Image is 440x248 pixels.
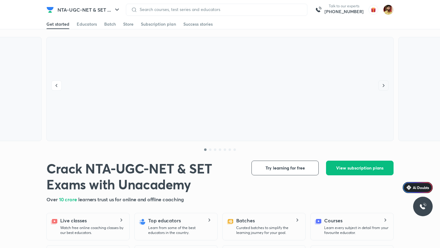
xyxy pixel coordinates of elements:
button: View subscription plans [326,161,394,175]
p: Talk to our experts [324,4,364,9]
img: call-us [312,4,324,16]
h5: Courses [324,217,342,224]
a: Store [123,19,134,29]
p: Watch free online coaching classes by our best educators. [60,225,124,235]
a: Batch [104,19,116,29]
span: 10 crore [59,196,78,202]
span: Over [46,196,59,202]
p: Curated batches to simplify the learning journey for your goal. [236,225,300,235]
a: Subscription plan [141,19,176,29]
img: Company Logo [46,6,54,13]
div: Success stories [183,21,213,27]
span: Ai Doubts [413,185,429,190]
span: View subscription plans [336,165,383,171]
h1: Crack NTA-UGC-NET & SET Exams with Unacademy [46,161,242,192]
p: Learn every subject in detail from your favourite educator. [324,225,388,235]
img: ttu [419,203,427,210]
div: Store [123,21,134,27]
div: Batch [104,21,116,27]
img: Abdul Razik [383,5,394,15]
img: Icon [406,185,411,190]
button: NTA-UGC-NET & SET ... [54,4,124,16]
input: Search courses, test series and educators [137,7,302,12]
h5: Batches [236,217,255,224]
span: learners trust us for online and offline coaching [78,196,184,202]
a: Ai Doubts [403,182,433,193]
a: [PHONE_NUMBER] [324,9,364,15]
a: Success stories [183,19,213,29]
h5: Top educators [148,217,181,224]
button: Try learning for free [251,161,319,175]
p: Learn from some of the best educators in the country. [148,225,212,235]
span: Try learning for free [266,165,305,171]
a: Educators [77,19,97,29]
div: Subscription plan [141,21,176,27]
div: Get started [46,21,69,27]
div: Educators [77,21,97,27]
img: avatar [369,5,378,15]
a: Get started [46,19,69,29]
h5: Live classes [60,217,87,224]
